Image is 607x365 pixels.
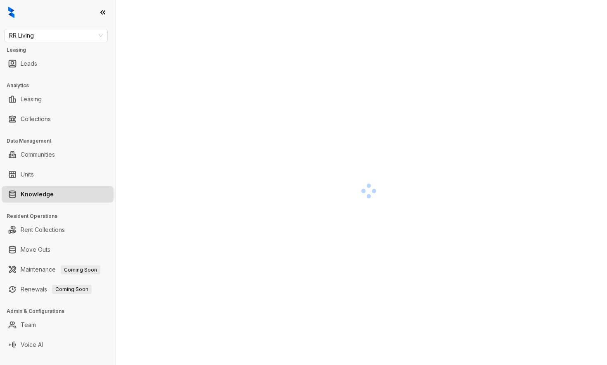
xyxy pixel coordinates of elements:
[21,146,55,163] a: Communities
[21,166,34,183] a: Units
[21,186,54,203] a: Knowledge
[2,222,114,238] li: Rent Collections
[2,336,114,353] li: Voice AI
[2,111,114,127] li: Collections
[21,241,50,258] a: Move Outs
[7,212,115,220] h3: Resident Operations
[9,29,103,42] span: RR Living
[7,82,115,89] h3: Analytics
[8,7,14,18] img: logo
[7,137,115,145] h3: Data Management
[2,281,114,298] li: Renewals
[2,146,114,163] li: Communities
[2,91,114,107] li: Leasing
[21,111,51,127] a: Collections
[2,261,114,278] li: Maintenance
[21,281,92,298] a: RenewalsComing Soon
[21,317,36,333] a: Team
[2,186,114,203] li: Knowledge
[2,317,114,333] li: Team
[21,222,65,238] a: Rent Collections
[21,91,42,107] a: Leasing
[61,265,100,274] span: Coming Soon
[52,285,92,294] span: Coming Soon
[2,166,114,183] li: Units
[7,308,115,315] h3: Admin & Configurations
[7,46,115,54] h3: Leasing
[2,241,114,258] li: Move Outs
[21,55,37,72] a: Leads
[2,55,114,72] li: Leads
[21,336,43,353] a: Voice AI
